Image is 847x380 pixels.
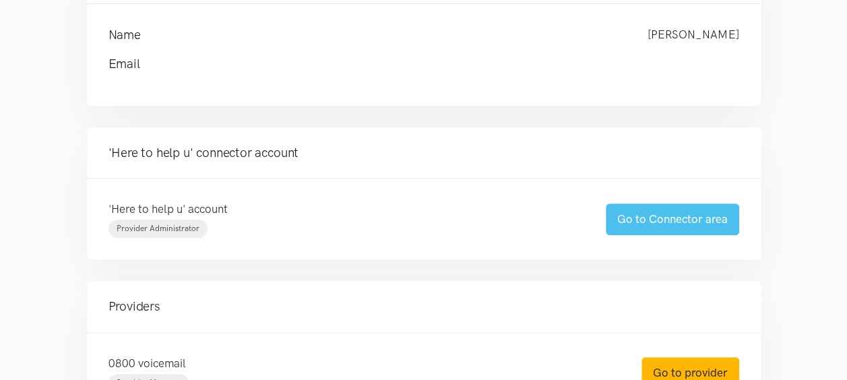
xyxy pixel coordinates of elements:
[108,55,712,73] h4: Email
[108,26,621,44] h4: Name
[108,297,739,316] h4: Providers
[117,224,199,233] span: Provider Administrator
[108,144,739,162] h4: 'Here to help u' connector account
[606,203,739,235] a: Go to Connector area
[108,354,615,373] p: 0800 voicemail
[108,200,579,218] p: 'Here to help u' account
[634,26,753,44] div: [PERSON_NAME]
